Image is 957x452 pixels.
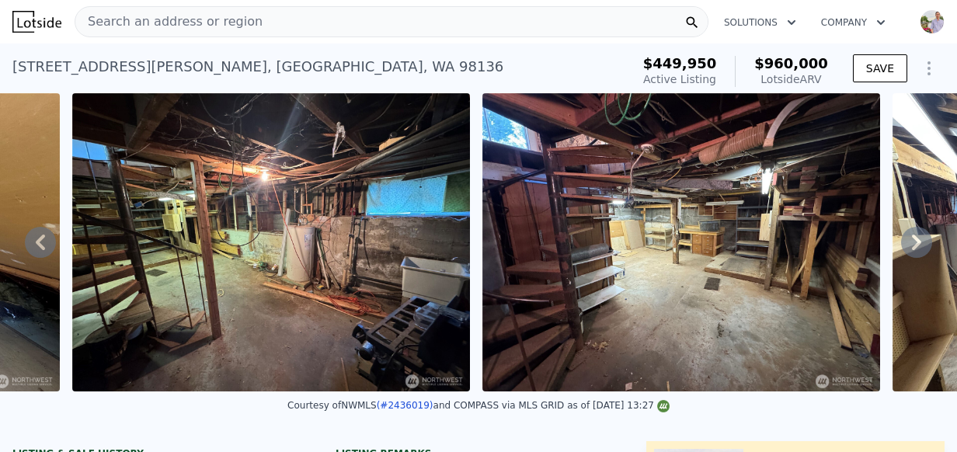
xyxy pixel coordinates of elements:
[287,400,670,411] div: Courtesy of NWMLS and COMPASS via MLS GRID as of [DATE] 13:27
[809,9,898,37] button: Company
[913,53,945,84] button: Show Options
[377,400,433,411] a: (#2436019)
[754,71,828,87] div: Lotside ARV
[12,56,503,78] div: [STREET_ADDRESS][PERSON_NAME] , [GEOGRAPHIC_DATA] , WA 98136
[12,11,61,33] img: Lotside
[482,93,880,391] img: Sale: 169738809 Parcel: 97644410
[75,12,263,31] span: Search an address or region
[754,55,828,71] span: $960,000
[657,400,670,412] img: NWMLS Logo
[72,93,470,391] img: Sale: 169738809 Parcel: 97644410
[643,73,716,85] span: Active Listing
[920,9,945,34] img: avatar
[712,9,809,37] button: Solutions
[853,54,907,82] button: SAVE
[643,55,717,71] span: $449,950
